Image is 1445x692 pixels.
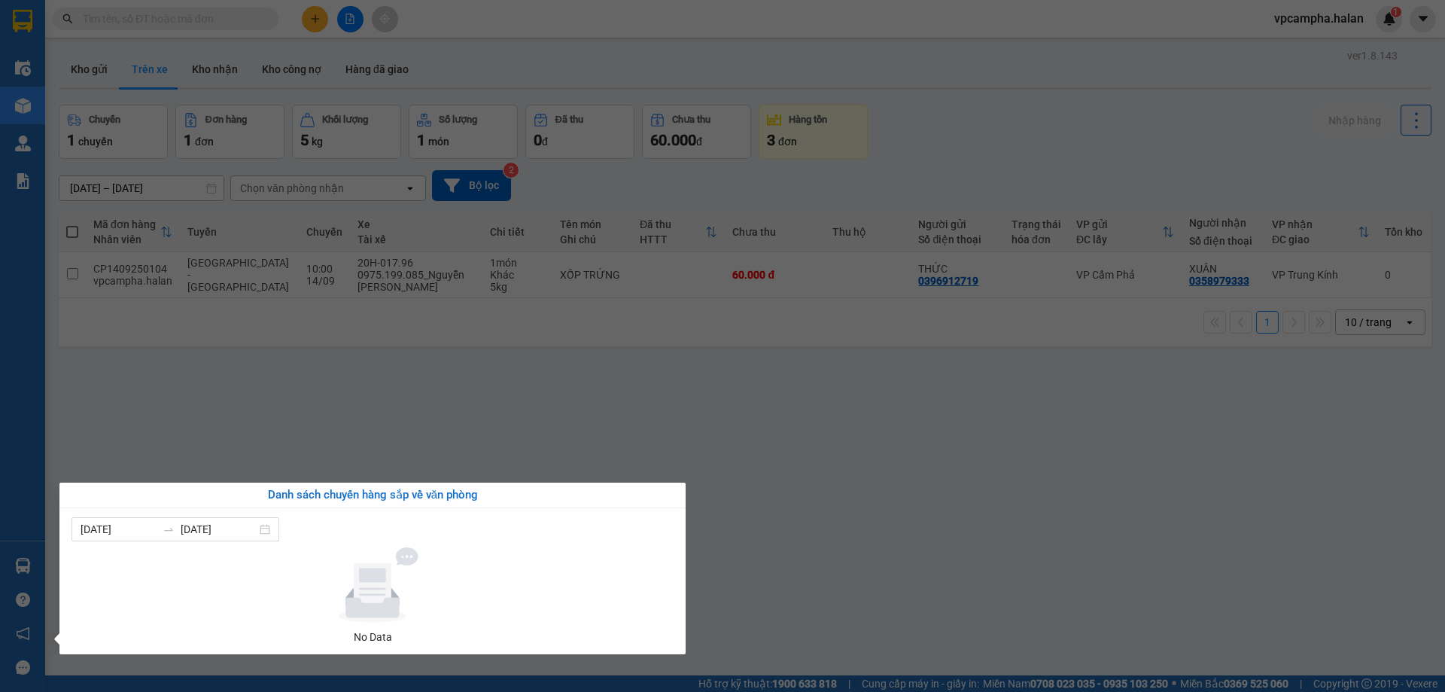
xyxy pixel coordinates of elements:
span: to [163,523,175,535]
span: swap-right [163,523,175,535]
div: No Data [78,629,668,645]
input: Từ ngày [81,521,157,538]
div: Danh sách chuyến hàng sắp về văn phòng [71,486,674,505]
input: Đến ngày [181,521,257,538]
